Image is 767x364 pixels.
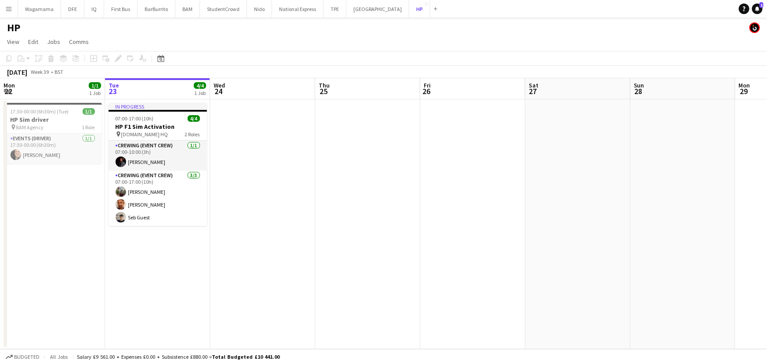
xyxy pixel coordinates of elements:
span: Budgeted [14,354,40,360]
app-user-avatar: Tim Bodenham [749,22,760,33]
span: 25 [317,86,330,96]
span: 4/4 [194,82,206,89]
app-job-card: 17:30-00:00 (6h30m) (Tue)1/1HP Sim driver BAM Agency1 RoleEvents (Driver)1/117:30-00:00 (6h30m)[P... [4,103,102,164]
span: 23 [107,86,119,96]
button: First Bus [104,0,138,18]
span: 17:30-00:00 (6h30m) (Tue) [11,108,69,115]
div: 1 Job [89,90,101,96]
span: 4/4 [188,115,200,122]
button: Wagamama [18,0,61,18]
button: DFE [61,0,84,18]
span: 1/1 [89,82,101,89]
span: 26 [422,86,431,96]
span: 27 [527,86,538,96]
span: Week 39 [29,69,51,75]
a: Jobs [44,36,64,47]
span: 28 [633,86,644,96]
span: Jobs [47,38,60,46]
span: 29 [738,86,750,96]
button: Budgeted [4,352,41,362]
span: Mon [739,81,750,89]
span: All jobs [48,353,69,360]
button: HP [409,0,430,18]
button: TPE [324,0,346,18]
h3: HP Sim driver [4,116,102,124]
h3: HP F1 Sim Activation [109,123,207,131]
a: 1 [752,4,763,14]
span: 1 Role [82,124,95,131]
div: Salary £9 561.00 + Expenses £0.00 + Subsistence £880.00 = [77,353,280,360]
span: Wed [214,81,225,89]
button: BarBurrito [138,0,175,18]
app-job-card: In progress07:00-17:00 (10h)4/4HP F1 Sim Activation [DOMAIN_NAME] HQ2 RolesCrewing (Event Crew)1/... [109,103,207,226]
div: [DATE] [7,68,27,76]
button: [GEOGRAPHIC_DATA] [346,0,409,18]
button: Nido [247,0,272,18]
span: 22 [2,86,15,96]
span: 2 Roles [185,131,200,138]
span: 1/1 [83,108,95,115]
span: 24 [212,86,225,96]
span: 1 [760,2,763,8]
span: Thu [319,81,330,89]
div: In progress [109,103,207,110]
button: IQ [84,0,104,18]
app-card-role: Crewing (Event Crew)3/307:00-17:00 (10h)[PERSON_NAME][PERSON_NAME]Seb Guest [109,171,207,226]
a: View [4,36,23,47]
span: Comms [69,38,89,46]
span: BAM Agency [16,124,44,131]
a: Edit [25,36,42,47]
span: Sat [529,81,538,89]
span: Mon [4,81,15,89]
app-card-role: Events (Driver)1/117:30-00:00 (6h30m)[PERSON_NAME] [4,134,102,164]
button: StudentCrowd [200,0,247,18]
span: View [7,38,19,46]
span: Total Budgeted £10 441.00 [212,353,280,360]
span: [DOMAIN_NAME] HQ [121,131,168,138]
span: Tue [109,81,119,89]
span: Sun [634,81,644,89]
app-card-role: Crewing (Event Crew)1/107:00-10:00 (3h)[PERSON_NAME] [109,141,207,171]
h1: HP [7,21,20,34]
div: 1 Job [194,90,206,96]
span: 07:00-17:00 (10h) [116,115,154,122]
span: Edit [28,38,38,46]
a: Comms [65,36,92,47]
button: National Express [272,0,324,18]
button: BAM [175,0,200,18]
span: Fri [424,81,431,89]
div: BST [55,69,63,75]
